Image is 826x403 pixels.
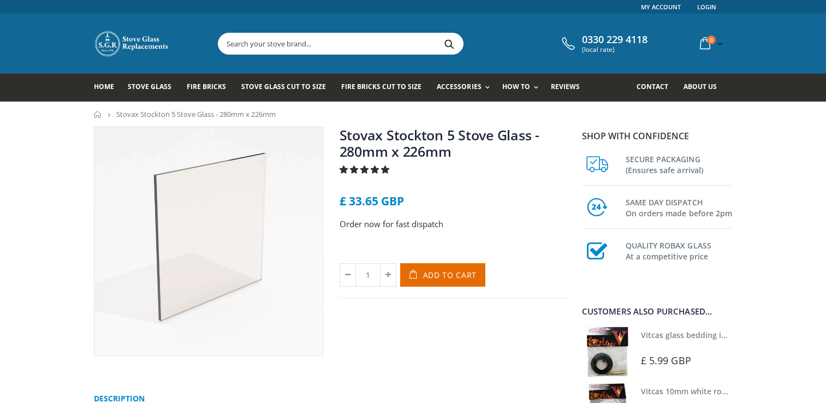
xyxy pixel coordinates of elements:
h3: SAME DAY DISPATCH On orders made before 2pm [626,195,733,219]
span: How To [502,82,530,91]
a: Home [94,111,102,118]
button: Add to Cart [400,263,486,287]
span: £ 33.65 GBP [340,193,404,209]
span: Stovax Stockton 5 Stove Glass - 280mm x 226mm [116,109,276,119]
p: Shop with confidence [582,129,733,143]
a: Stove Glass [128,74,180,102]
button: Search [437,33,462,54]
a: 0 [696,33,725,54]
span: Home [94,82,114,91]
a: Home [94,74,122,102]
a: How To [502,74,544,102]
a: Contact [637,74,676,102]
img: Vitcas stove glass bedding in tape [582,327,633,377]
a: Stove Glass Cut To Size [241,74,334,102]
span: Fire Bricks Cut To Size [341,82,421,91]
a: Accessories [437,74,495,102]
span: 0330 229 4118 [582,34,647,46]
span: 5.00 stars [340,164,391,175]
span: Stove Glass Cut To Size [241,82,326,91]
a: Stovax Stockton 5 Stove Glass - 280mm x 226mm [340,126,539,161]
span: (local rate) [582,46,647,54]
a: Fire Bricks [187,74,234,102]
span: Stove Glass [128,82,171,91]
span: Contact [637,82,668,91]
span: £ 5.99 GBP [641,354,691,367]
span: Add to Cart [423,270,477,280]
span: 0 [707,35,716,44]
a: 0330 229 4118 (local rate) [559,34,647,54]
div: Customers also purchased... [582,307,733,316]
a: Fire Bricks Cut To Size [341,74,430,102]
input: Search your stove brand... [218,33,585,54]
span: Fire Bricks [187,82,226,91]
h3: QUALITY ROBAX GLASS At a competitive price [626,238,733,262]
span: Reviews [551,82,580,91]
h3: SECURE PACKAGING (Ensures safe arrival) [626,152,733,176]
span: Accessories [437,82,481,91]
a: About us [684,74,725,102]
a: Reviews [551,74,588,102]
img: Stove Glass Replacement [94,30,170,57]
span: About us [684,82,717,91]
img: squarestoveglass_c81fbf22-3090-45f2-b9f4-b7458ef31c00_800x_crop_center.webp [94,127,323,355]
p: Order now for fast dispatch [340,218,569,230]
